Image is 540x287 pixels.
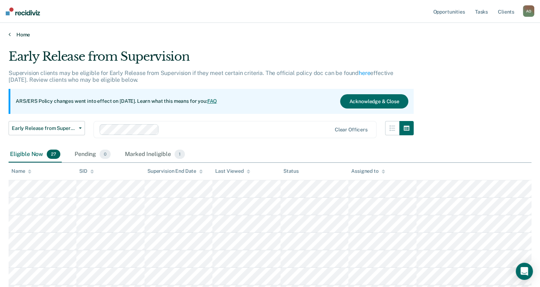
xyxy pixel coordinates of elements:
[147,168,203,174] div: Supervision End Date
[6,7,40,15] img: Recidiviz
[215,168,250,174] div: Last Viewed
[351,168,385,174] div: Assigned to
[100,150,111,159] span: 0
[9,121,85,135] button: Early Release from Supervision
[359,70,370,76] a: here
[283,168,299,174] div: Status
[47,150,60,159] span: 27
[79,168,94,174] div: SID
[9,31,531,38] a: Home
[11,168,31,174] div: Name
[9,70,393,83] p: Supervision clients may be eligible for Early Release from Supervision if they meet certain crite...
[335,127,368,133] div: Clear officers
[523,5,534,17] div: A O
[9,147,62,162] div: Eligible Now27
[523,5,534,17] button: AO
[9,49,414,70] div: Early Release from Supervision
[207,98,217,104] a: FAQ
[123,147,186,162] div: Marked Ineligible1
[516,263,533,280] div: Open Intercom Messenger
[73,147,112,162] div: Pending0
[16,98,217,105] p: ARS/ERS Policy changes went into effect on [DATE]. Learn what this means for you:
[175,150,185,159] span: 1
[340,94,408,109] button: Acknowledge & Close
[12,125,76,131] span: Early Release from Supervision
